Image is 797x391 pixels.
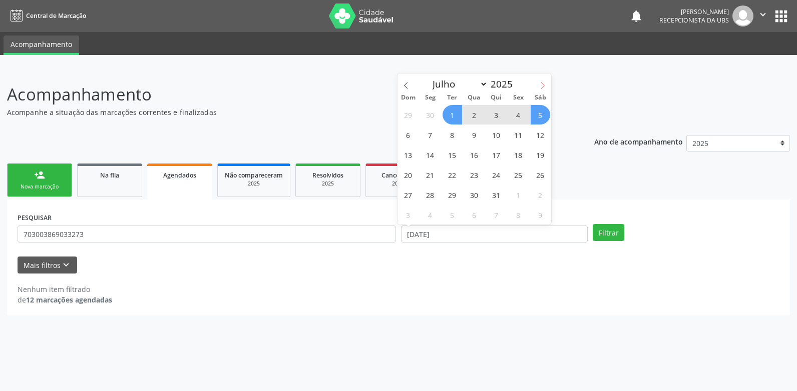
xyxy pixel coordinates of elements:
div: [PERSON_NAME] [659,7,729,16]
span: Agendados [163,171,196,179]
span: Agosto 4, 2025 [421,205,440,224]
span: Agosto 3, 2025 [398,205,418,224]
span: Julho 14, 2025 [421,145,440,164]
span: Julho 26, 2025 [531,165,550,184]
span: Sex [507,94,529,101]
span: Julho 18, 2025 [509,145,528,164]
span: Julho 8, 2025 [443,125,462,144]
span: Julho 17, 2025 [487,145,506,164]
button: apps [772,7,790,25]
span: Julho 12, 2025 [531,125,550,144]
input: Nome, CNS [18,225,396,242]
span: Agosto 2, 2025 [531,185,550,204]
span: Julho 31, 2025 [487,185,506,204]
span: Julho 6, 2025 [398,125,418,144]
p: Ano de acompanhamento [594,135,683,147]
span: Sáb [529,94,551,101]
span: Agosto 5, 2025 [443,205,462,224]
span: Agosto 8, 2025 [509,205,528,224]
span: Seg [419,94,441,101]
button: Mais filtroskeyboard_arrow_down [18,256,77,274]
span: Julho 28, 2025 [421,185,440,204]
div: Nenhum item filtrado [18,284,112,294]
span: Julho 25, 2025 [509,165,528,184]
span: Julho 22, 2025 [443,165,462,184]
span: Julho 20, 2025 [398,165,418,184]
i: keyboard_arrow_down [61,259,72,270]
span: Julho 2, 2025 [465,105,484,124]
span: Cancelados [381,171,415,179]
span: Julho 15, 2025 [443,145,462,164]
span: Julho 29, 2025 [443,185,462,204]
div: 2025 [373,180,423,187]
p: Acompanhe a situação das marcações correntes e finalizadas [7,107,555,117]
p: Acompanhamento [7,82,555,107]
span: Agosto 6, 2025 [465,205,484,224]
img: img [732,5,753,26]
div: 2025 [225,180,283,187]
span: Agosto 7, 2025 [487,205,506,224]
select: Month [428,77,488,91]
span: Julho 27, 2025 [398,185,418,204]
span: Julho 7, 2025 [421,125,440,144]
span: Julho 30, 2025 [465,185,484,204]
div: 2025 [303,180,353,187]
strong: 12 marcações agendadas [26,295,112,304]
span: Junho 30, 2025 [421,105,440,124]
span: Julho 11, 2025 [509,125,528,144]
span: Agosto 1, 2025 [509,185,528,204]
span: Não compareceram [225,171,283,179]
input: Year [488,77,521,90]
span: Julho 4, 2025 [509,105,528,124]
span: Qui [485,94,507,101]
button:  [753,5,772,26]
span: Julho 3, 2025 [487,105,506,124]
a: Acompanhamento [4,35,79,55]
div: Nova marcação [15,183,65,190]
span: Julho 21, 2025 [421,165,440,184]
a: Central de Marcação [7,7,86,24]
span: Julho 16, 2025 [465,145,484,164]
span: Dom [397,94,420,101]
div: person_add [34,169,45,180]
span: Na fila [100,171,119,179]
span: Recepcionista da UBS [659,16,729,24]
label: PESQUISAR [18,210,52,225]
div: de [18,294,112,305]
span: Ter [441,94,463,101]
button: notifications [629,9,643,23]
span: Julho 1, 2025 [443,105,462,124]
i:  [757,9,768,20]
span: Central de Marcação [26,11,86,20]
button: Filtrar [593,224,624,241]
span: Qua [463,94,485,101]
input: Selecione um intervalo [401,225,588,242]
span: Junho 29, 2025 [398,105,418,124]
span: Agosto 9, 2025 [531,205,550,224]
span: Julho 10, 2025 [487,125,506,144]
span: Julho 23, 2025 [465,165,484,184]
span: Julho 13, 2025 [398,145,418,164]
span: Julho 5, 2025 [531,105,550,124]
span: Julho 9, 2025 [465,125,484,144]
span: Resolvidos [312,171,343,179]
span: Julho 24, 2025 [487,165,506,184]
span: Julho 19, 2025 [531,145,550,164]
